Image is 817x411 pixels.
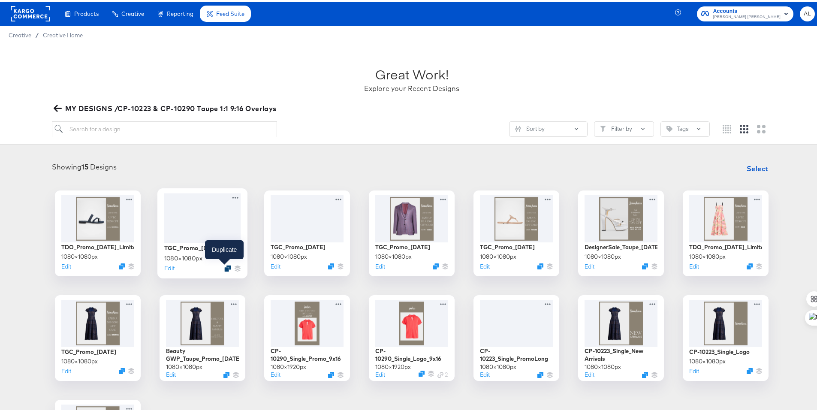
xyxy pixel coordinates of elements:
div: 1080 × 1920 px [375,361,411,369]
div: 1080 × 1920 px [271,361,306,369]
button: Duplicate [224,263,231,270]
div: 1080 × 1080 px [61,251,98,259]
svg: Duplicate [328,262,334,268]
div: TGC_Promo_[DATE]1080×1080pxEditDuplicate [157,187,247,277]
span: Feed Suite [216,9,244,15]
div: TDO_Promo_[DATE]_LimitedTime1080×1080pxEditDuplicate [55,189,141,275]
button: Edit [689,261,699,269]
div: CP-10223_Single_PromoLong [480,345,553,361]
span: MY DESIGNS /CP-10223 & CP-10290 Taupe 1:1 9:16 Overlays [55,101,277,113]
svg: Medium grid [740,123,748,132]
div: TGC_Promo_[DATE]1080×1080pxEditDuplicate [473,189,559,275]
div: TDO_Promo_[DATE]_LimitedTime [61,242,134,250]
div: Great Work! [375,63,449,82]
button: Edit [164,262,175,270]
svg: Duplicate [419,369,425,375]
div: 1080 × 1080 px [585,251,621,259]
button: FilterFilter by [594,120,654,135]
svg: Link [437,370,443,376]
div: 1080 × 1080 px [689,356,726,364]
div: CP-10290_Single_Promo_9x16 [271,345,344,361]
button: Duplicate [747,262,753,268]
svg: Duplicate [119,262,125,268]
div: CP-10290_Single_Logo_9x161080×1920pxEditDuplicateLink 2 [369,293,455,379]
button: Edit [271,261,280,269]
button: Edit [271,369,280,377]
div: 1080 × 1080 px [689,251,726,259]
div: 1080 × 1080 px [480,361,516,369]
span: Products [74,9,99,15]
div: CP-10223_Single_New Arrivals [585,345,657,361]
div: CP-10223_Single_Logo1080×1080pxEditDuplicate [683,293,769,379]
input: Search for a design [52,120,277,136]
div: Explore your Recent Designs [364,82,459,92]
div: 1080 × 1080 px [271,251,307,259]
div: CP-10223_Single_Logo [689,346,750,354]
button: Duplicate [223,370,229,376]
button: Edit [166,369,176,377]
span: AL [803,7,811,17]
div: Beauty GWP_Taupe_Promo_[DATE]1080×1080pxEditDuplicate [160,293,245,379]
span: Select [747,161,769,173]
span: [PERSON_NAME] [PERSON_NAME] [713,12,781,19]
div: TGC_Promo_[DATE]1080×1080pxEditDuplicate [264,189,350,275]
div: TDO_Promo_[DATE]_LimitedTime1080×1080pxEditDuplicate [683,189,769,275]
button: Edit [61,261,71,269]
div: 1080 × 1080 px [480,251,516,259]
div: CP-10290_Single_Logo_9x16 [375,345,448,361]
div: TGC_Promo_[DATE]1080×1080pxEditDuplicate [55,293,141,379]
button: Edit [585,261,594,269]
button: Edit [480,369,490,377]
button: Edit [480,261,490,269]
button: Edit [375,369,385,377]
div: 2 [437,369,448,377]
svg: Large grid [757,123,766,132]
div: TGC_Promo_[DATE]1080×1080pxEditDuplicate [369,189,455,275]
div: 1080 × 1080 px [61,356,98,364]
svg: Duplicate [642,370,648,376]
div: Showing Designs [52,160,117,170]
a: Creative Home [43,30,83,37]
svg: Tag [666,124,672,130]
button: MY DESIGNS /CP-10223 & CP-10290 Taupe 1:1 9:16 Overlays [52,101,280,113]
svg: Filter [600,124,606,130]
svg: Duplicate [747,366,753,372]
button: Duplicate [433,262,439,268]
div: TGC_Promo_[DATE] [164,242,222,250]
svg: Duplicate [537,262,543,268]
svg: Duplicate [642,262,648,268]
div: 1080 × 1080 px [166,361,202,369]
button: Edit [61,366,71,374]
button: Edit [375,261,385,269]
svg: Duplicate [537,370,543,376]
div: CP-10290_Single_Promo_9x161080×1920pxEditDuplicate [264,293,350,379]
svg: Duplicate [328,370,334,376]
div: 1080 × 1080 px [375,251,412,259]
div: TDO_Promo_[DATE]_LimitedTime [689,242,762,250]
svg: Sliders [515,124,521,130]
svg: Duplicate [119,366,125,372]
div: CP-10223_Single_New Arrivals1080×1080pxEditDuplicate [578,293,664,379]
div: TGC_Promo_[DATE] [375,242,430,250]
span: Creative [121,9,144,15]
div: DesignerSale_Taupe_[DATE]1080×1080pxEditDuplicate [578,189,664,275]
span: Accounts [713,5,781,14]
button: Edit [585,369,594,377]
svg: Small grid [723,123,731,132]
button: Edit [689,366,699,374]
div: Beauty GWP_Taupe_Promo_[DATE] [166,345,239,361]
span: Reporting [167,9,193,15]
div: TGC_Promo_[DATE] [61,346,116,354]
div: CP-10223_Single_PromoLong1080×1080pxEditDuplicate [473,293,559,379]
button: Accounts[PERSON_NAME] [PERSON_NAME] [697,5,793,20]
